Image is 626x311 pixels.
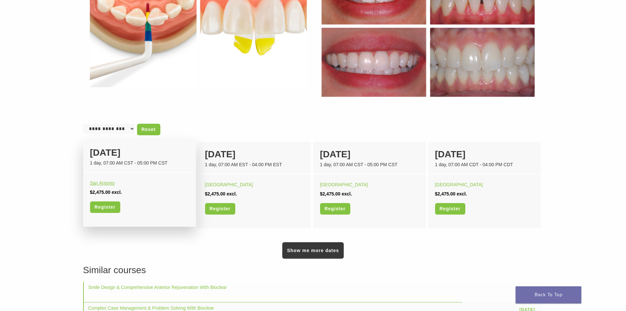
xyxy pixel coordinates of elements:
div: 1 day, 07:00 AM CDT - 04:00 PM CDT [435,161,534,168]
a: Register [205,203,235,215]
span: excl. [112,190,122,195]
h3: Similar courses [83,263,543,277]
a: Register [435,203,465,215]
a: [GEOGRAPHIC_DATA] [205,182,253,187]
div: [DATE] [435,147,534,161]
div: [DATE] [205,147,304,161]
div: 1 day, 07:00 AM CST - 05:00 PM CST [320,161,419,168]
div: [DATE] [320,147,419,161]
a: San Antonio [90,180,115,186]
a: [DATE] [516,284,539,294]
a: Smile Design & Comprehensive Anterior Rejuvenation With Bioclear [88,285,227,290]
div: 1 day, 07:00 AM EST - 04:00 PM EST [205,161,304,168]
a: [GEOGRAPHIC_DATA] [435,182,483,187]
a: Show me more dates [282,242,343,259]
span: $2,475.00 [90,190,110,195]
span: $2,475.00 [435,191,455,196]
span: $2,475.00 [205,191,225,196]
a: Register [320,203,350,215]
span: $2,475.00 [320,191,340,196]
a: Complex Case Management & Problem Solving With Bioclear [88,305,214,311]
div: [DATE] [90,146,189,160]
span: excl. [457,191,467,196]
div: 1 day, 07:00 AM CST - 05:00 PM CST [90,160,189,167]
a: Register [90,201,120,213]
span: excl. [227,191,237,196]
a: [GEOGRAPHIC_DATA] [320,182,368,187]
a: Back To Top [516,286,581,303]
span: excl. [342,191,352,196]
a: Reset [137,124,160,135]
